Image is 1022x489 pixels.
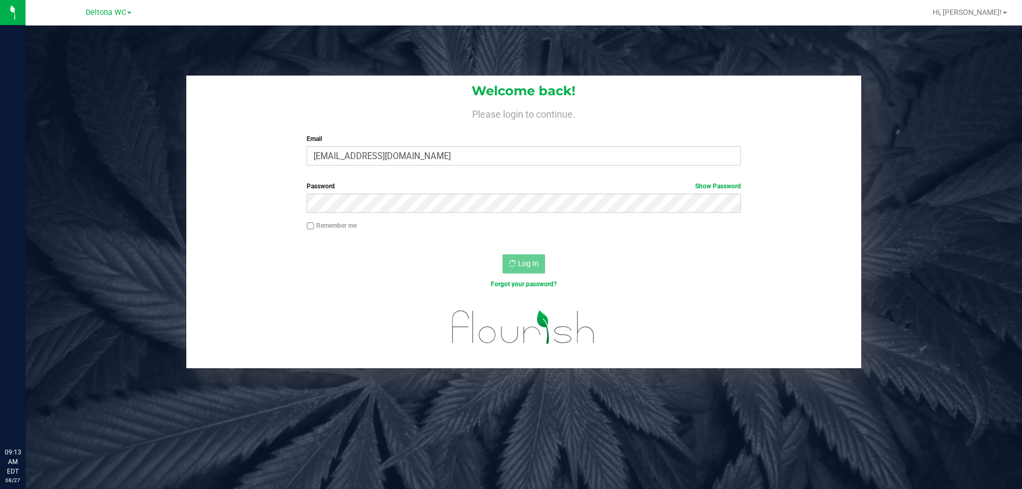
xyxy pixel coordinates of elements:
[5,476,21,484] p: 08/27
[186,84,861,98] h1: Welcome back!
[86,8,126,17] span: Deltona WC
[307,183,335,190] span: Password
[5,447,21,476] p: 09:13 AM EDT
[502,254,545,273] button: Log In
[695,183,741,190] a: Show Password
[439,300,608,354] img: flourish_logo.svg
[518,259,539,268] span: Log In
[933,8,1002,16] span: Hi, [PERSON_NAME]!
[186,106,861,119] h4: Please login to continue.
[307,134,740,144] label: Email
[307,221,357,230] label: Remember me
[491,280,557,288] a: Forgot your password?
[307,222,314,230] input: Remember me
